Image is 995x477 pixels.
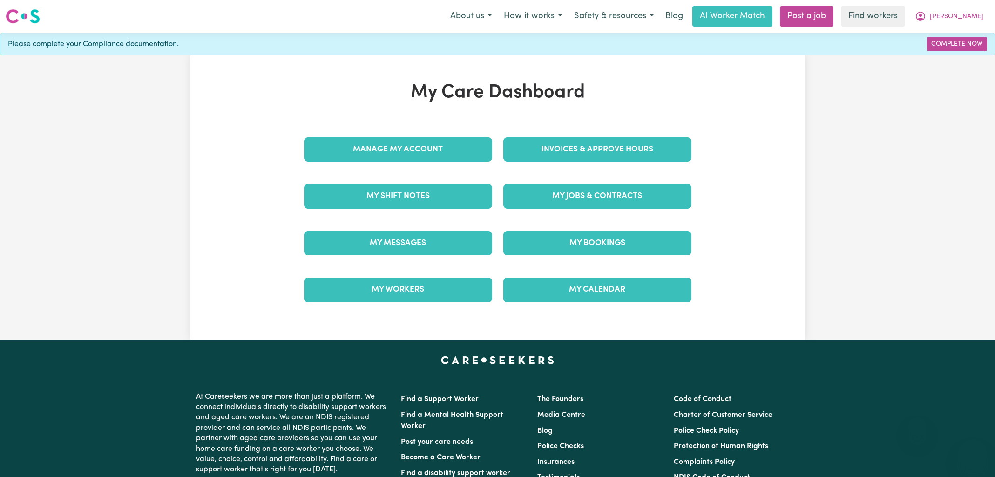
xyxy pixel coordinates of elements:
a: Invoices & Approve Hours [503,137,691,162]
span: Please complete your Compliance documentation. [8,39,179,50]
a: Police Check Policy [674,427,739,435]
a: My Messages [304,231,492,255]
a: Insurances [537,458,575,466]
iframe: Button to launch messaging window [958,440,988,470]
button: My Account [909,7,989,26]
a: Find workers [841,6,905,27]
span: [PERSON_NAME] [930,12,983,22]
a: Blog [660,6,689,27]
a: Post a job [780,6,833,27]
button: About us [444,7,498,26]
a: My Shift Notes [304,184,492,208]
a: Complaints Policy [674,458,735,466]
a: Code of Conduct [674,395,731,403]
a: My Workers [304,278,492,302]
a: Become a Care Worker [401,454,481,461]
a: Manage My Account [304,137,492,162]
a: Post your care needs [401,438,473,446]
a: My Calendar [503,278,691,302]
a: Find a Mental Health Support Worker [401,411,503,430]
a: Careseekers logo [6,6,40,27]
a: Police Checks [537,443,584,450]
a: Charter of Customer Service [674,411,772,419]
button: How it works [498,7,568,26]
a: Media Centre [537,411,585,419]
img: Careseekers logo [6,8,40,25]
a: Careseekers home page [441,356,554,364]
a: My Jobs & Contracts [503,184,691,208]
button: Safety & resources [568,7,660,26]
a: My Bookings [503,231,691,255]
a: Blog [537,427,553,435]
a: Find a disability support worker [401,470,510,477]
a: Find a Support Worker [401,395,479,403]
a: AI Worker Match [692,6,772,27]
a: Protection of Human Rights [674,443,768,450]
a: The Founders [537,395,583,403]
iframe: Close message [908,417,927,436]
a: Complete Now [927,37,987,51]
h1: My Care Dashboard [298,82,697,104]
